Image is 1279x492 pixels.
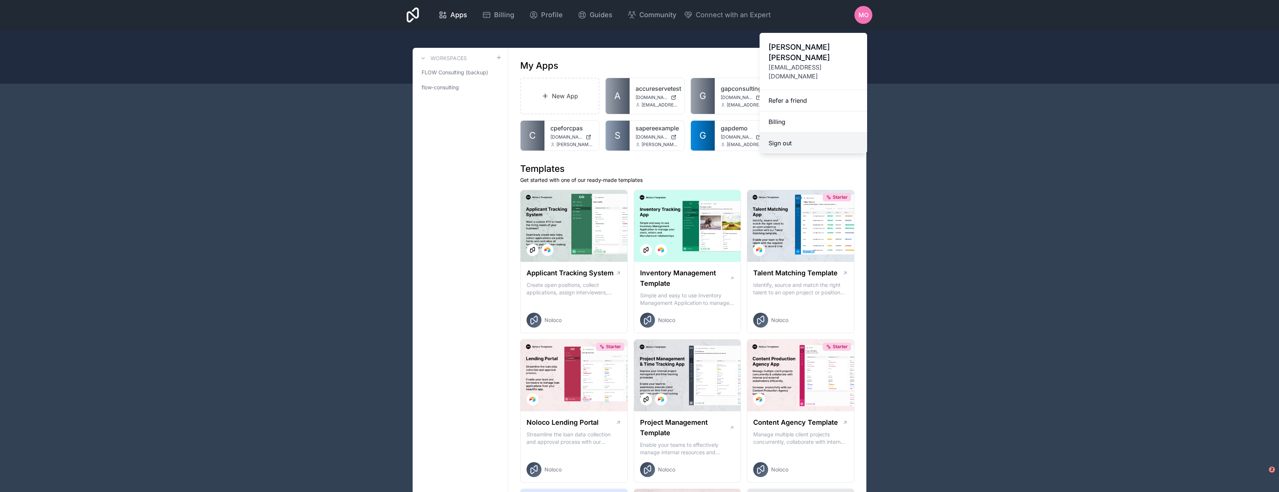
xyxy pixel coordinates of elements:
[699,90,706,102] span: G
[550,124,593,133] a: cpeforcpas
[422,69,488,76] span: FLOW Consulting (backup)
[760,90,867,111] a: Refer a friend
[615,130,620,142] span: S
[721,134,753,140] span: [DOMAIN_NAME]
[529,130,536,142] span: C
[621,7,682,23] a: Community
[523,7,569,23] a: Profile
[419,66,502,79] a: FLOW Consulting (backup)
[450,10,467,20] span: Apps
[606,78,630,114] a: A
[760,133,867,154] button: Sign out
[756,396,762,402] img: Airtable Logo
[691,78,715,114] a: G
[431,55,467,62] h3: Workspaces
[614,90,621,102] span: A
[521,121,544,151] a: C
[520,163,854,175] h1: Templates
[833,344,848,350] span: Starter
[642,102,678,108] span: [EMAIL_ADDRESS][DOMAIN_NAME]
[527,281,621,296] p: Create open positions, collect applications, assign interviewers, centralise candidate feedback a...
[727,102,763,108] span: [EMAIL_ADDRESS][DOMAIN_NAME]
[520,78,599,114] a: New App
[419,81,502,94] a: flow-consulting
[636,84,678,93] a: accureservetest
[550,134,593,140] a: [DOMAIN_NAME]
[544,316,562,324] span: Noloco
[658,316,675,324] span: Noloco
[753,431,848,446] p: Manage multiple client projects concurrently, collaborate with internal and external stakeholders...
[494,10,514,20] span: Billing
[684,10,771,20] button: Connect with an Expert
[756,247,762,253] img: Airtable Logo
[721,134,763,140] a: [DOMAIN_NAME]
[771,466,788,473] span: Noloco
[753,268,838,278] h1: Talent Matching Template
[658,396,664,402] img: Airtable Logo
[636,95,668,100] span: [DOMAIN_NAME]
[833,194,848,200] span: Starter
[636,134,678,140] a: [DOMAIN_NAME]
[642,142,678,148] span: [PERSON_NAME][EMAIL_ADDRESS][DOMAIN_NAME]
[1254,467,1272,485] iframe: Intercom live chat
[640,268,730,289] h1: Inventory Management Template
[753,281,848,296] p: Identify, source and match the right talent to an open project or position with our Talent Matchi...
[572,7,618,23] a: Guides
[760,111,867,133] a: Billing
[640,417,729,438] h1: Project Management Template
[476,7,520,23] a: Billing
[859,10,869,19] span: MO
[422,84,459,91] span: flow-consulting
[699,130,706,142] span: G
[527,268,614,278] h1: Applicant Tracking System
[556,142,593,148] span: [PERSON_NAME][EMAIL_ADDRESS][DOMAIN_NAME]
[753,417,838,428] h1: Content Agency Template
[520,176,854,184] p: Get started with one of our ready-made templates
[606,121,630,151] a: S
[640,292,735,307] p: Simple and easy to use Inventory Management Application to manage your stock, orders and Manufact...
[639,10,676,20] span: Community
[658,466,675,473] span: Noloco
[527,431,621,446] p: Streamline the loan data collection and approval process with our Lending Portal template.
[419,54,467,63] a: Workspaces
[658,247,664,253] img: Airtable Logo
[636,95,678,100] a: [DOMAIN_NAME]
[640,441,735,456] p: Enable your teams to effectively manage internal resources and execute client projects on time.
[432,7,473,23] a: Apps
[520,60,558,72] h1: My Apps
[636,124,678,133] a: sapereexample
[727,142,763,148] span: [EMAIL_ADDRESS][DOMAIN_NAME]
[550,134,583,140] span: [DOMAIN_NAME]
[530,396,535,402] img: Airtable Logo
[771,316,788,324] span: Noloco
[721,95,753,100] span: [DOMAIN_NAME]
[527,417,599,428] h1: Noloco Lending Portal
[636,134,668,140] span: [DOMAIN_NAME]
[544,466,562,473] span: Noloco
[606,344,621,350] span: Starter
[541,10,563,20] span: Profile
[721,95,763,100] a: [DOMAIN_NAME]
[544,247,550,253] img: Airtable Logo
[1269,467,1275,473] span: 2
[691,121,715,151] a: G
[696,10,771,20] span: Connect with an Expert
[721,84,763,93] a: gapconsultinggroup
[590,10,612,20] span: Guides
[769,63,858,81] span: [EMAIL_ADDRESS][DOMAIN_NAME]
[721,124,763,133] a: gapdemo
[769,42,858,63] span: [PERSON_NAME] [PERSON_NAME]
